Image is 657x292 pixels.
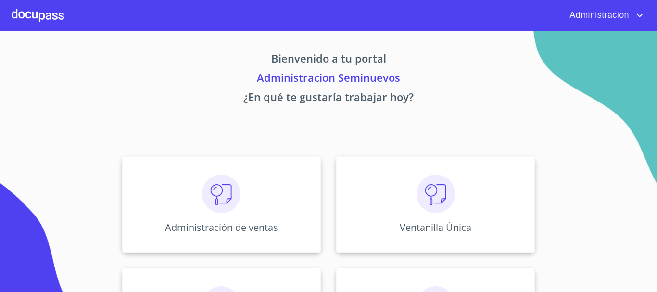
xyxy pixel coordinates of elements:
[562,8,634,23] span: Administracion
[417,175,455,213] img: consulta.png
[32,70,625,89] p: Administracion Seminuevos
[32,51,625,70] p: Bienvenido a tu portal
[202,175,240,213] img: consulta.png
[32,89,625,108] p: ¿En qué te gustaría trabajar hoy?
[562,8,645,23] button: account of current user
[165,221,278,234] p: Administración de ventas
[400,221,471,234] p: Ventanilla Única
